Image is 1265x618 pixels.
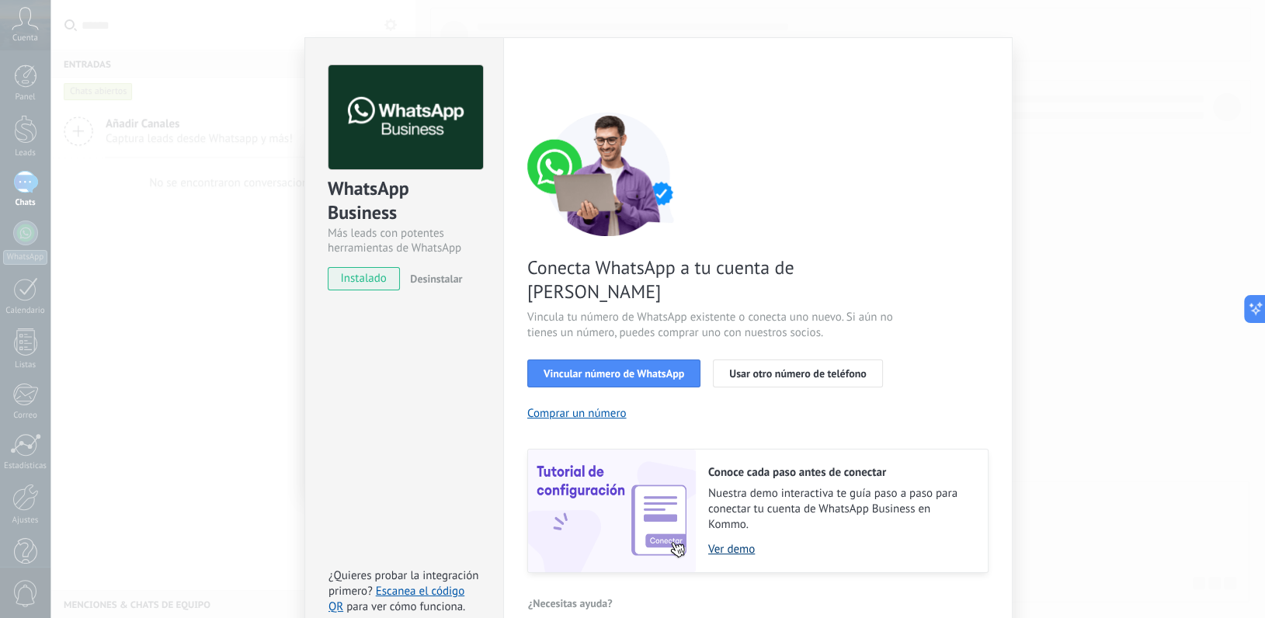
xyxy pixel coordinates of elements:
[328,584,464,614] a: Escanea el código QR
[527,359,700,387] button: Vincular número de WhatsApp
[544,368,684,379] span: Vincular número de WhatsApp
[404,267,462,290] button: Desinstalar
[328,226,481,255] div: Más leads con potentes herramientas de WhatsApp
[713,359,882,387] button: Usar otro número de teléfono
[527,592,613,615] button: ¿Necesitas ayuda?
[328,65,483,170] img: logo_main.png
[410,272,462,286] span: Desinstalar
[729,368,866,379] span: Usar otro número de teléfono
[527,255,897,304] span: Conecta WhatsApp a tu cuenta de [PERSON_NAME]
[708,465,972,480] h2: Conoce cada paso antes de conectar
[328,176,481,226] div: WhatsApp Business
[527,112,690,236] img: connect number
[328,568,479,599] span: ¿Quieres probar la integración primero?
[528,598,613,609] span: ¿Necesitas ayuda?
[328,267,399,290] span: instalado
[708,486,972,533] span: Nuestra demo interactiva te guía paso a paso para conectar tu cuenta de WhatsApp Business en Kommo.
[346,599,465,614] span: para ver cómo funciona.
[708,542,972,557] a: Ver demo
[527,406,627,421] button: Comprar un número
[527,310,897,341] span: Vincula tu número de WhatsApp existente o conecta uno nuevo. Si aún no tienes un número, puedes c...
